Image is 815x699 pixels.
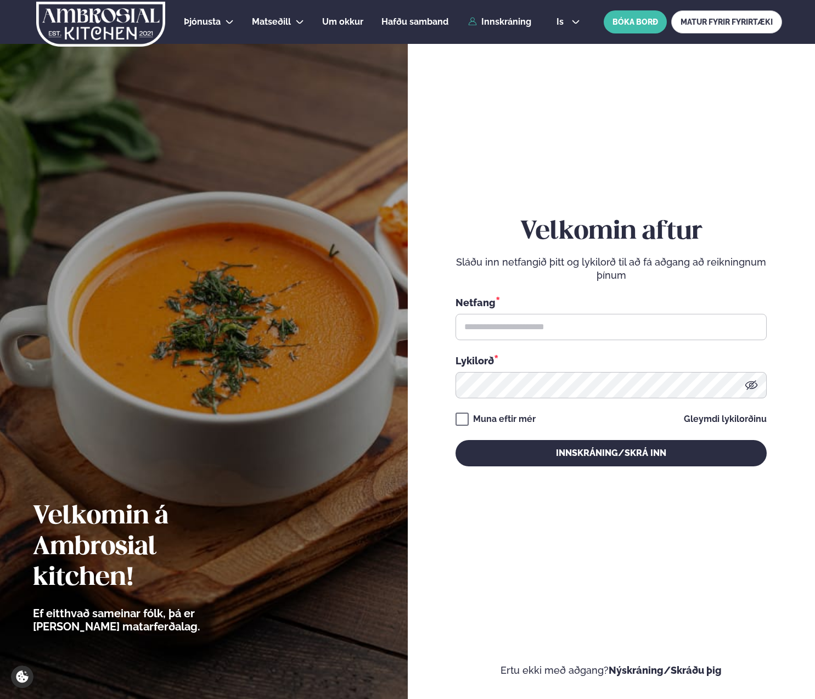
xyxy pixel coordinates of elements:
span: Hafðu samband [381,16,448,27]
a: Þjónusta [184,15,221,29]
div: Netfang [456,295,767,309]
h2: Velkomin aftur [456,217,767,247]
img: logo [35,2,166,47]
a: Cookie settings [11,666,33,688]
span: is [557,18,567,26]
a: Um okkur [322,15,363,29]
a: Gleymdi lykilorðinu [684,415,767,424]
a: Nýskráning/Skráðu þig [609,664,722,676]
span: Matseðill [252,16,291,27]
div: Lykilorð [456,353,767,368]
a: Matseðill [252,15,291,29]
a: MATUR FYRIR FYRIRTÆKI [671,10,782,33]
button: BÓKA BORÐ [604,10,667,33]
a: Innskráning [468,17,531,27]
a: Hafðu samband [381,15,448,29]
h2: Velkomin á Ambrosial kitchen! [33,501,261,594]
span: Um okkur [322,16,363,27]
p: Ertu ekki með aðgang? [441,664,783,677]
p: Ef eitthvað sameinar fólk, þá er [PERSON_NAME] matarferðalag. [33,607,261,633]
button: Innskráning/Skrá inn [456,440,767,466]
span: Þjónusta [184,16,221,27]
p: Sláðu inn netfangið þitt og lykilorð til að fá aðgang að reikningnum þínum [456,256,767,282]
button: is [548,18,589,26]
